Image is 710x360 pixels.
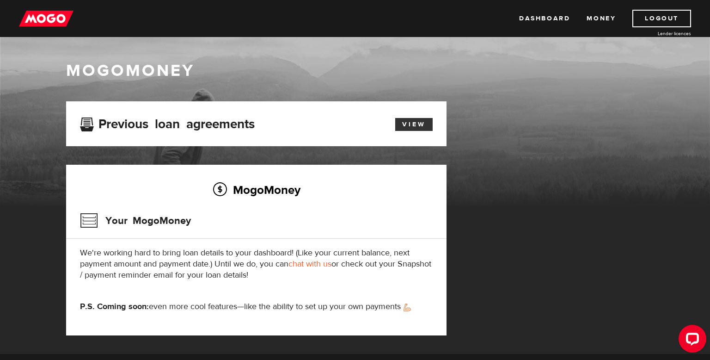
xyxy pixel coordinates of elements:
iframe: LiveChat chat widget [671,321,710,360]
p: We're working hard to bring loan details to your dashboard! (Like your current balance, next paym... [80,248,433,281]
h2: MogoMoney [80,180,433,199]
a: chat with us [288,259,331,269]
h3: Previous loan agreements [80,117,255,129]
a: Dashboard [519,10,570,27]
a: Money [587,10,616,27]
a: View [395,118,433,131]
h1: MogoMoney [66,61,644,81]
a: Lender licences [622,30,691,37]
p: even more cool features—like the ability to set up your own payments [80,301,433,312]
img: mogo_logo-11ee424be714fa7cbb0f0f49df9e16ec.png [19,10,73,27]
img: strong arm emoji [404,304,411,311]
strong: P.S. Coming soon: [80,301,149,312]
a: Logout [632,10,691,27]
h3: Your MogoMoney [80,209,191,233]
